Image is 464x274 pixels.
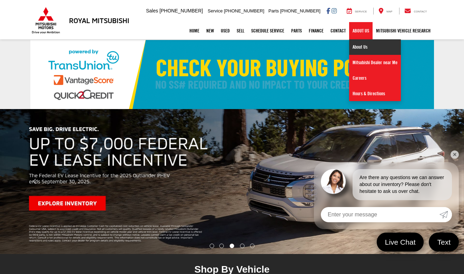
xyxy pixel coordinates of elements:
a: Home [186,22,203,39]
a: About Us [349,39,401,55]
span: Text [434,237,454,247]
span: Sales [146,8,158,13]
a: Mitsubishi Vehicle Research [373,22,434,39]
h3: Royal Mitsubishi [69,17,129,24]
a: New [203,22,217,39]
span: Service [208,8,223,13]
span: [PHONE_NUMBER] [224,8,264,13]
span: Live Chat [382,237,419,247]
button: Click to view next picture. [394,123,464,240]
li: Go to slide number 1. [209,244,214,248]
a: Used [217,22,233,39]
a: Text [429,233,459,252]
a: Contact [327,22,349,39]
span: Service [355,10,367,13]
li: Go to slide number 5. [250,244,255,248]
span: [PHONE_NUMBER] [159,8,203,13]
img: Agent profile photo [321,169,346,194]
img: Check Your Buying Power [30,40,434,109]
a: Submit [440,207,452,222]
a: Hours & Directions [349,86,401,101]
a: Parts: Opens in a new tab [288,22,305,39]
div: Are there any questions we can answer about our inventory? Please don't hesitate to ask us over c... [353,169,452,200]
input: Enter your message [321,207,440,222]
a: Map [373,8,397,14]
span: [PHONE_NUMBER] [280,8,320,13]
a: Sell [233,22,248,39]
a: Instagram: Click to visit our Instagram page [332,8,337,13]
a: About Us [349,22,373,39]
span: Map [386,10,392,13]
a: Contact [399,8,432,14]
a: Careers [349,70,401,86]
li: Go to slide number 2. [219,244,224,248]
a: Finance [305,22,327,39]
li: Go to slide number 3. [230,244,234,248]
span: Contact [414,10,427,13]
a: Mitsubishi Dealer near Me [349,55,401,70]
a: Schedule Service: Opens in a new tab [248,22,288,39]
li: Go to slide number 4. [240,244,245,248]
span: Parts [268,8,279,13]
a: Live Chat [377,233,424,252]
img: Mitsubishi [30,7,61,34]
a: Service [342,8,372,14]
a: Facebook: Click to visit our Facebook page [326,8,330,13]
